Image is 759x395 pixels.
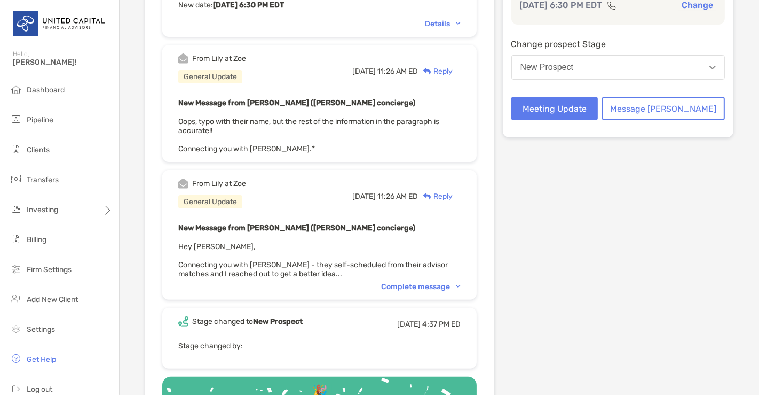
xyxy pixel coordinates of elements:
span: [PERSON_NAME]! [13,58,113,67]
img: pipeline icon [10,113,22,126]
span: Hey [PERSON_NAME], Connecting you with [PERSON_NAME] - they self-scheduled from their advisor mat... [178,242,448,278]
img: settings icon [10,322,22,335]
span: Log out [27,385,52,394]
img: Open dropdown arrow [709,66,716,69]
img: firm-settings icon [10,262,22,275]
img: transfers icon [10,173,22,185]
img: Event icon [178,53,188,64]
span: Transfers [27,175,59,184]
img: dashboard icon [10,83,22,96]
img: communication type [607,1,616,10]
img: Event icon [178,316,188,327]
img: Reply icon [423,193,431,200]
img: clients icon [10,143,22,156]
span: Dashboard [27,86,65,95]
div: From Lily at Zoe [192,54,246,63]
span: Investing [27,205,58,214]
span: [DATE] [352,67,376,76]
div: New Prospect [520,63,574,72]
span: Get Help [27,355,56,364]
button: Message [PERSON_NAME] [602,97,725,120]
span: Firm Settings [27,265,72,274]
button: Meeting Update [511,97,598,120]
div: Reply [418,66,453,77]
div: Complete message [381,282,461,291]
div: From Lily at Zoe [192,179,246,188]
span: [DATE] [397,320,421,329]
span: Add New Client [27,295,78,304]
div: Reply [418,191,453,202]
span: Billing [27,235,46,244]
div: Stage changed to [192,317,303,326]
img: investing icon [10,203,22,215]
span: Settings [27,325,55,334]
b: New Message from [PERSON_NAME] ([PERSON_NAME] concierge) [178,223,415,233]
button: New Prospect [511,55,725,80]
b: New Prospect [253,317,303,326]
b: [DATE] 6:30 PM EDT [213,1,284,10]
img: logout icon [10,382,22,395]
span: Clients [27,145,50,154]
span: [DATE] [352,192,376,201]
span: 11:26 AM ED [377,192,418,201]
img: add_new_client icon [10,292,22,305]
span: Pipeline [27,115,53,125]
p: Stage changed by: [178,339,461,353]
span: 4:37 PM ED [422,320,461,329]
img: Chevron icon [456,22,461,25]
b: New Message from [PERSON_NAME] ([PERSON_NAME] concierge) [178,98,415,107]
img: United Capital Logo [13,4,106,43]
div: General Update [178,195,242,208]
div: Details [425,19,461,28]
img: Chevron icon [456,285,461,288]
img: get-help icon [10,352,22,365]
span: 11:26 AM ED [377,67,418,76]
span: Oops, typo with their name, but the rest of the information in the paragraph is accurate!! Connec... [178,117,439,153]
div: General Update [178,70,242,83]
img: Event icon [178,179,188,189]
img: billing icon [10,233,22,245]
p: Change prospect Stage [511,37,725,51]
img: Reply icon [423,68,431,75]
